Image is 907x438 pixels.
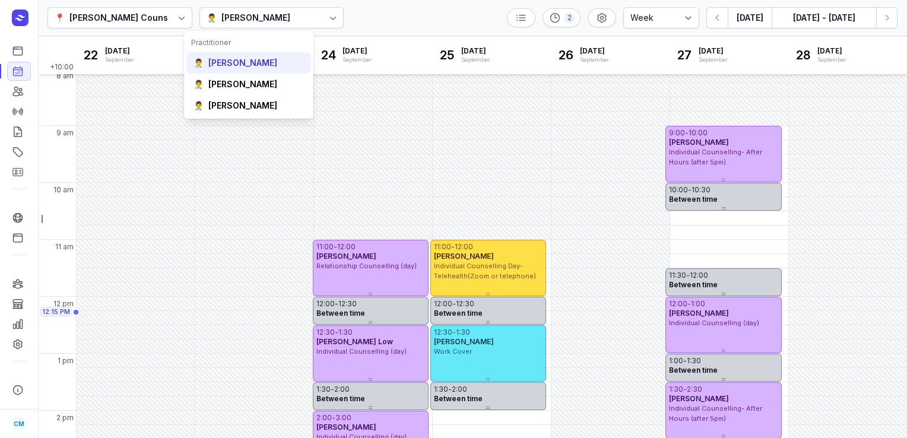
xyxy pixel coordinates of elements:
[699,46,728,56] span: [DATE]
[685,128,689,138] div: -
[461,56,490,64] div: September
[687,299,691,309] div: -
[434,299,452,309] div: 12:00
[556,46,575,65] div: 26
[316,242,334,252] div: 11:00
[669,309,729,318] span: [PERSON_NAME]
[207,11,217,25] div: 👨‍⚕️
[669,299,687,309] div: 12:00
[342,46,372,56] span: [DATE]
[50,62,76,74] span: +10:00
[580,46,609,56] span: [DATE]
[334,242,337,252] div: -
[437,46,456,65] div: 25
[448,385,452,394] div: -
[434,309,483,318] span: Between time
[683,356,687,366] div: -
[817,46,846,56] span: [DATE]
[687,356,701,366] div: 1:30
[669,319,759,327] span: Individual Counselling (day)
[337,242,356,252] div: 12:00
[335,413,351,423] div: 3:00
[669,148,762,166] span: Individual Counselling- After Hours (after 5pm)
[208,57,277,69] div: [PERSON_NAME]
[221,11,290,25] div: [PERSON_NAME]
[451,242,455,252] div: -
[194,78,204,90] div: 👨‍⚕️
[669,195,718,204] span: Between time
[686,271,690,280] div: -
[42,307,70,316] span: 12:15 PM
[316,394,365,403] span: Between time
[14,417,24,431] span: CM
[332,413,335,423] div: -
[338,328,353,337] div: 1:30
[338,299,357,309] div: 12:30
[69,11,191,25] div: [PERSON_NAME] Counselling
[335,328,338,337] div: -
[56,128,74,138] span: 9 am
[331,385,334,394] div: -
[316,423,376,431] span: [PERSON_NAME]
[316,252,376,261] span: [PERSON_NAME]
[105,56,134,64] div: September
[452,328,456,337] div: -
[580,56,609,64] div: September
[794,46,813,65] div: 28
[58,356,74,366] span: 1 pm
[334,385,350,394] div: 2:00
[669,271,686,280] div: 11:30
[53,185,74,195] span: 10 am
[690,271,708,280] div: 12:00
[208,78,277,90] div: [PERSON_NAME]
[434,394,483,403] span: Between time
[669,128,685,138] div: 9:00
[456,299,474,309] div: 12:30
[335,299,338,309] div: -
[81,46,100,65] div: 22
[316,337,393,346] span: [PERSON_NAME] Low
[452,385,467,394] div: 2:00
[817,56,846,64] div: September
[316,385,331,394] div: 1:30
[687,385,702,394] div: 2:30
[669,356,683,366] div: 1:00
[53,299,74,309] span: 12 pm
[316,262,417,270] span: Relationship Counselling (day)
[669,404,762,423] span: Individual Counselling- After Hours (after 5pm)
[434,242,451,252] div: 11:00
[105,46,134,56] span: [DATE]
[689,128,708,138] div: 10:00
[692,185,711,195] div: 10:30
[669,385,683,394] div: 1:30
[434,252,494,261] span: [PERSON_NAME]
[683,385,687,394] div: -
[194,100,204,112] div: 👨‍⚕️
[55,242,74,252] span: 11 am
[669,185,688,195] div: 10:00
[194,57,204,69] div: 👨‍⚕️
[316,299,335,309] div: 12:00
[316,347,407,356] span: Individual Counselling (day)
[342,56,372,64] div: September
[455,242,473,252] div: 12:00
[434,337,494,346] span: [PERSON_NAME]
[316,328,335,337] div: 12:30
[688,185,692,195] div: -
[669,366,718,374] span: Between time
[434,328,452,337] div: 12:30
[675,46,694,65] div: 27
[434,262,536,280] span: Individual Counselling Day- Telehealth(Zoom or telephone)
[191,38,306,47] div: Practitioner
[772,7,876,28] button: [DATE] - [DATE]
[319,46,338,65] div: 24
[691,299,705,309] div: 1:00
[55,11,65,25] div: 📍
[669,280,718,289] span: Between time
[699,56,728,64] div: September
[208,100,277,112] div: [PERSON_NAME]
[565,13,574,23] div: 2
[56,71,74,81] span: 8 am
[669,138,729,147] span: [PERSON_NAME]
[434,385,448,394] div: 1:30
